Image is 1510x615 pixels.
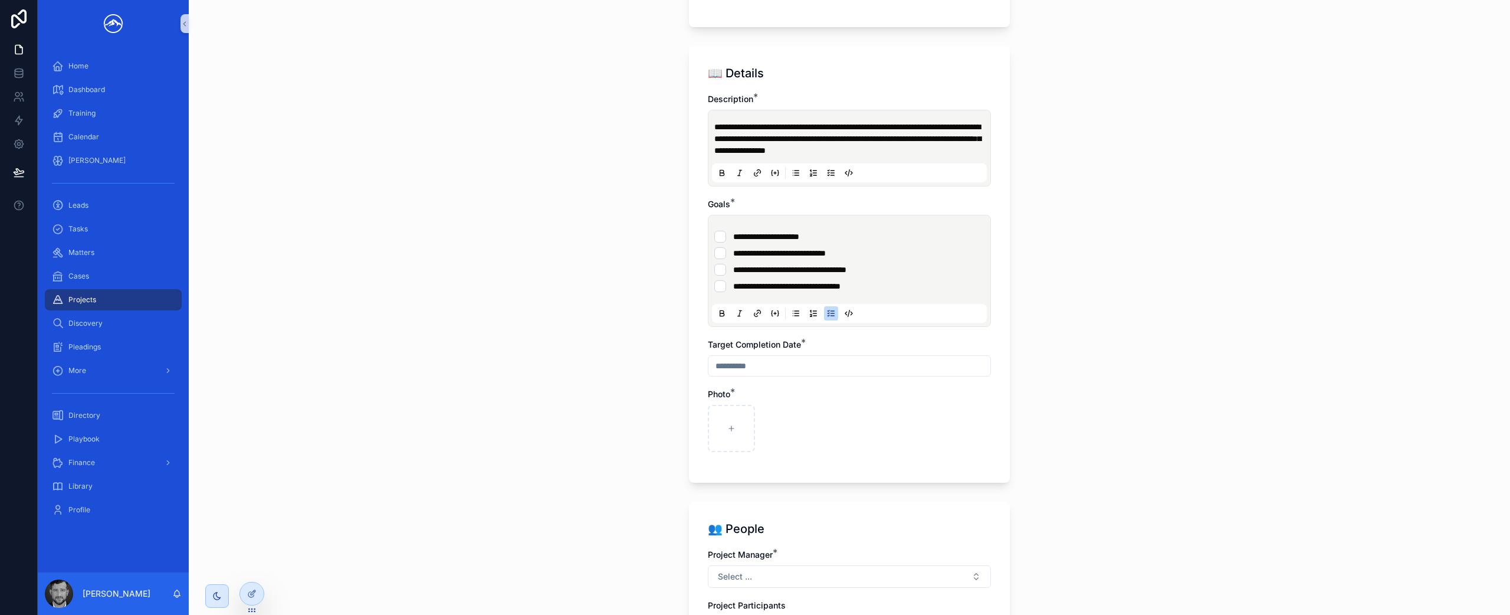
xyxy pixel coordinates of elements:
span: Project Participants [708,600,786,610]
span: Select ... [718,571,752,583]
p: [PERSON_NAME] [83,588,150,600]
span: Matters [68,248,94,257]
a: More [45,360,182,381]
a: Projects [45,289,182,310]
span: Profile [68,505,90,515]
a: Playbook [45,428,182,450]
span: Goals [708,199,730,209]
div: scrollable content [38,47,189,536]
span: Training [68,109,96,118]
span: Directory [68,411,100,420]
span: Description [708,94,753,104]
span: Dashboard [68,85,105,94]
a: [PERSON_NAME] [45,150,182,171]
a: Cases [45,266,182,287]
span: Finance [68,458,95,467]
a: Leads [45,195,182,216]
span: Tasks [68,224,88,234]
span: Target Completion Date [708,339,801,349]
span: Library [68,482,93,491]
a: Tasks [45,218,182,240]
a: Dashboard [45,79,182,100]
span: Photo [708,389,730,399]
a: Home [45,55,182,77]
a: Directory [45,405,182,426]
span: Calendar [68,132,99,142]
a: Profile [45,499,182,521]
h1: 👥 People [708,521,764,537]
span: Home [68,61,88,71]
img: App logo [99,14,127,33]
button: Select Button [708,565,991,588]
a: Discovery [45,313,182,334]
span: Projects [68,295,96,305]
a: Matters [45,242,182,263]
a: Finance [45,452,182,473]
a: Library [45,476,182,497]
span: [PERSON_NAME] [68,156,126,165]
span: Discovery [68,319,103,328]
span: Pleadings [68,342,101,352]
a: Training [45,103,182,124]
span: Leads [68,201,88,210]
span: More [68,366,86,375]
h1: 📖 Details [708,65,764,81]
a: Calendar [45,126,182,148]
span: Playbook [68,434,100,444]
span: Cases [68,271,89,281]
a: Pleadings [45,336,182,358]
span: Project Manager [708,549,773,560]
